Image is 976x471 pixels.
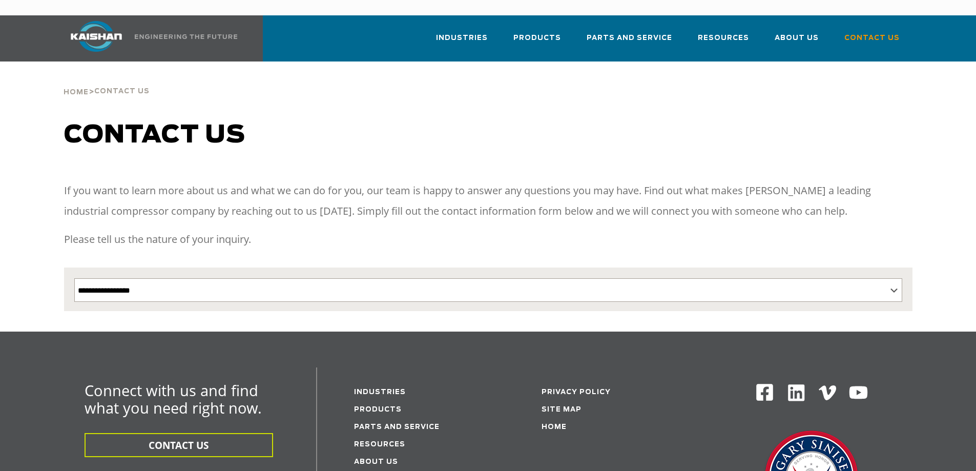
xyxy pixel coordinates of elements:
[844,32,900,44] span: Contact Us
[85,380,262,418] span: Connect with us and find what you need right now.
[64,62,150,100] div: >
[775,25,819,59] a: About Us
[542,406,582,413] a: Site Map
[844,25,900,59] a: Contact Us
[94,88,150,95] span: Contact Us
[64,123,245,148] span: Contact us
[64,89,89,96] span: Home
[587,25,672,59] a: Parts and Service
[542,424,567,431] a: Home
[135,34,237,39] img: Engineering the future
[819,385,836,400] img: Vimeo
[587,32,672,44] span: Parts and Service
[58,21,135,52] img: kaishan logo
[698,32,749,44] span: Resources
[354,459,398,465] a: About Us
[64,180,912,221] p: If you want to learn more about us and what we can do for you, our team is happy to answer any qu...
[755,383,774,402] img: Facebook
[698,25,749,59] a: Resources
[542,389,611,396] a: Privacy Policy
[85,433,273,457] button: CONTACT US
[436,32,488,44] span: Industries
[513,32,561,44] span: Products
[58,15,239,62] a: Kaishan USA
[513,25,561,59] a: Products
[436,25,488,59] a: Industries
[64,229,912,250] p: Please tell us the nature of your inquiry.
[64,87,89,96] a: Home
[354,441,405,448] a: Resources
[354,389,406,396] a: Industries
[354,406,402,413] a: Products
[848,383,868,403] img: Youtube
[775,32,819,44] span: About Us
[354,424,440,431] a: Parts and service
[786,383,806,403] img: Linkedin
